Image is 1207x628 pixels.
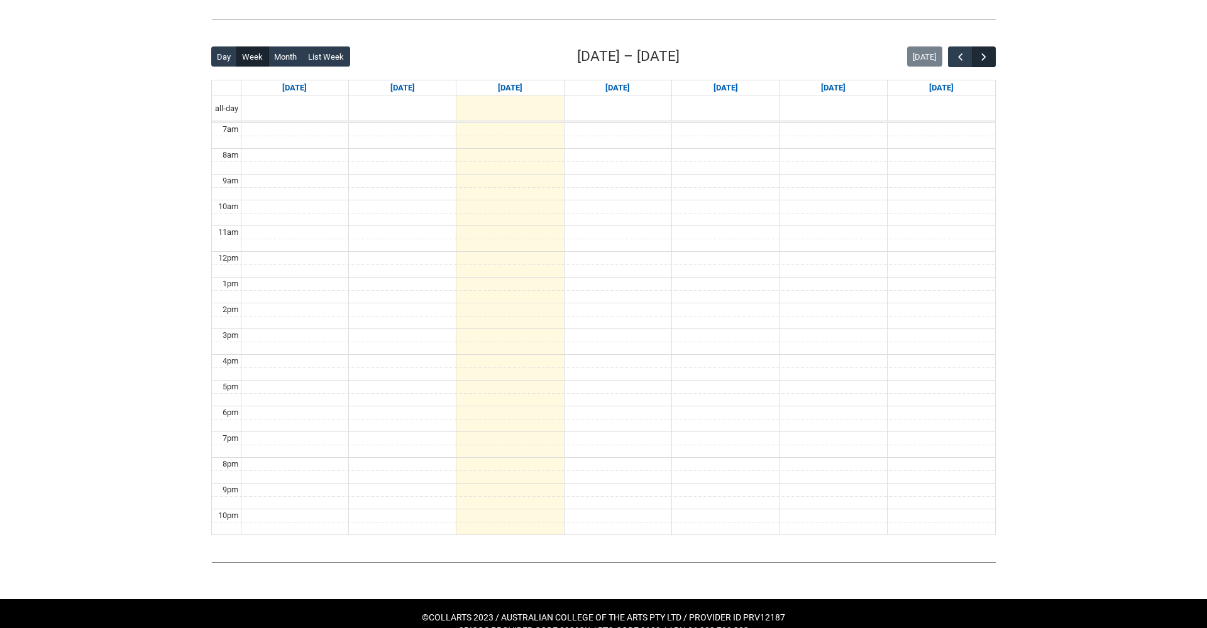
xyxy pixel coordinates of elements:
div: 4pm [220,355,241,367]
div: 12pm [216,252,241,264]
button: Week [236,46,269,67]
h2: [DATE] – [DATE] [577,46,680,67]
div: 3pm [220,329,241,342]
div: 7pm [220,432,241,445]
a: Go to September 12, 2025 [818,80,848,95]
a: Go to September 10, 2025 [603,80,632,95]
button: List Week [302,46,350,67]
button: Previous Week [948,46,972,67]
button: Next Week [972,46,996,67]
div: 8pm [220,458,241,470]
button: [DATE] [907,46,942,67]
a: Go to September 9, 2025 [495,80,525,95]
div: 6pm [220,406,241,419]
a: Go to September 8, 2025 [388,80,417,95]
div: 7am [220,123,241,136]
div: 8am [220,149,241,161]
span: all-day [212,102,241,115]
div: 10am [216,200,241,213]
button: Day [211,46,237,67]
a: Go to September 11, 2025 [711,80,741,95]
img: REDU_GREY_LINE [211,13,996,26]
div: 9pm [220,484,241,496]
div: 11am [216,226,241,239]
div: 10pm [216,509,241,522]
img: REDU_GREY_LINE [211,555,996,568]
div: 2pm [220,303,241,316]
button: Month [268,46,303,67]
div: 1pm [220,278,241,290]
div: 5pm [220,381,241,393]
a: Go to September 7, 2025 [280,80,309,95]
div: 9am [220,175,241,187]
a: Go to September 13, 2025 [927,80,956,95]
